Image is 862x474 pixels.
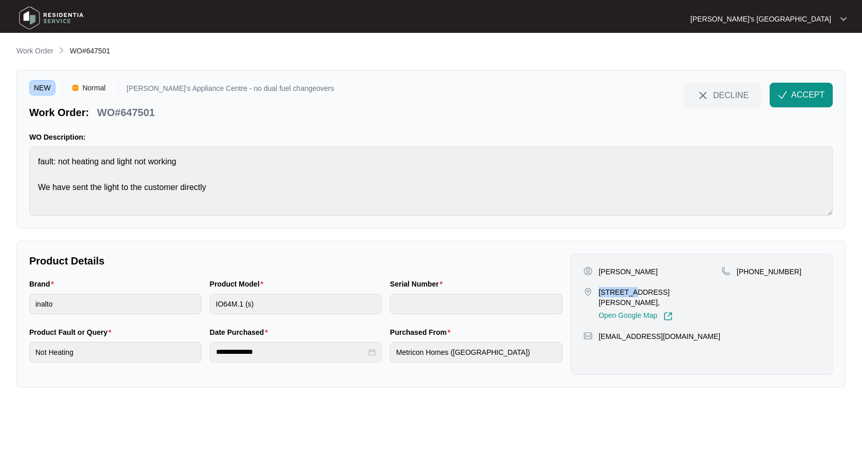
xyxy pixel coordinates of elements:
span: DECLINE [713,89,749,101]
img: check-Icon [778,90,787,100]
a: Work Order [14,46,55,57]
span: ACCEPT [791,89,825,101]
p: WO#647501 [97,105,154,120]
label: Product Fault or Query [29,327,115,337]
button: close-IconDECLINE [684,83,761,107]
img: dropdown arrow [840,16,847,22]
input: Serial Number [390,294,562,314]
img: Link-External [663,312,673,321]
p: Work Order: [29,105,89,120]
img: Vercel Logo [72,85,79,91]
p: [PHONE_NUMBER] [737,267,801,277]
p: [PERSON_NAME]'s [GEOGRAPHIC_DATA] [691,14,831,24]
img: map-pin [583,331,593,340]
span: WO#647501 [70,47,110,55]
p: [PERSON_NAME]'s Appliance Centre - no dual fuel changeovers [127,85,334,96]
p: WO Description: [29,132,833,142]
img: close-Icon [697,89,709,102]
input: Product Fault or Query [29,342,202,363]
p: [EMAIL_ADDRESS][DOMAIN_NAME] [599,331,720,342]
a: Open Google Map [599,312,673,321]
p: [PERSON_NAME] [599,267,658,277]
label: Purchased From [390,327,455,337]
input: Date Purchased [216,347,367,357]
input: Purchased From [390,342,562,363]
p: Product Details [29,254,562,268]
button: check-IconACCEPT [770,83,833,107]
span: NEW [29,80,55,96]
label: Brand [29,279,58,289]
img: residentia service logo [15,3,87,33]
label: Product Model [210,279,268,289]
span: Normal [79,80,110,96]
img: map-pin [583,287,593,296]
label: Date Purchased [210,327,272,337]
input: Brand [29,294,202,314]
img: user-pin [583,267,593,276]
img: map-pin [721,267,731,276]
p: [STREET_ADDRESS][PERSON_NAME], [599,287,721,308]
label: Serial Number [390,279,446,289]
textarea: fault: not heating and light not working We have sent the light to the customer directly [29,146,833,216]
p: Work Order [16,46,53,56]
input: Product Model [210,294,382,314]
img: chevron-right [57,46,66,54]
